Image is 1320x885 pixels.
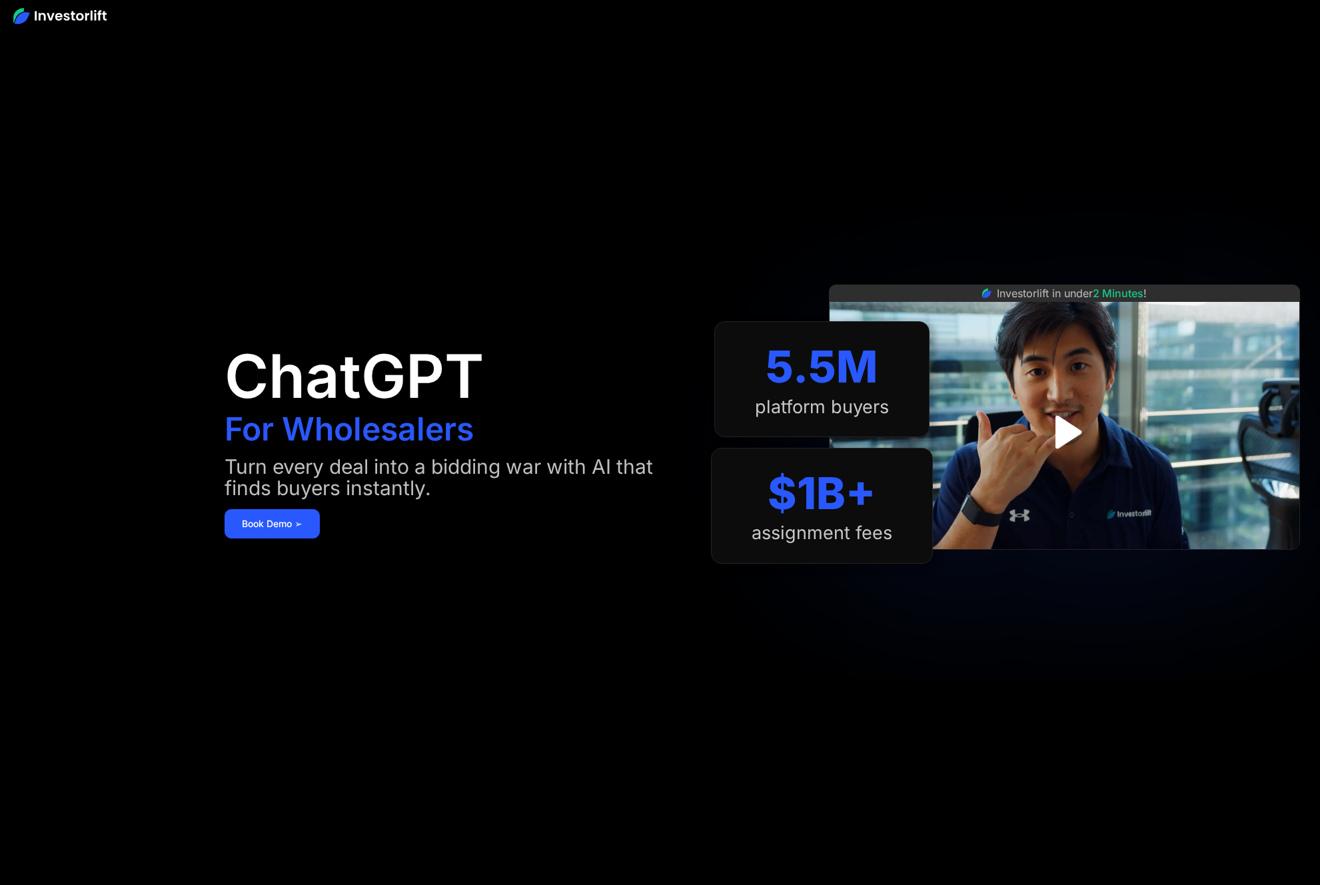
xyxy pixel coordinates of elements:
[225,509,320,538] a: Book Demo ➢
[225,456,684,498] div: Turn every deal into a bidding war with AI that finds buyers instantly.
[997,285,1147,301] div: Investorlift in under !
[768,467,876,520] div: $1B+
[755,397,889,418] div: platform buyers
[225,413,474,445] h1: For Wholesalers
[225,347,484,407] h1: ChatGPT
[752,522,892,544] div: assignment fees
[766,341,878,393] div: 5.5M
[964,556,1164,572] iframe: Customer reviews powered by Trustpilot
[1093,287,1143,300] span: 2 Minutes
[1035,403,1094,462] a: open lightbox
